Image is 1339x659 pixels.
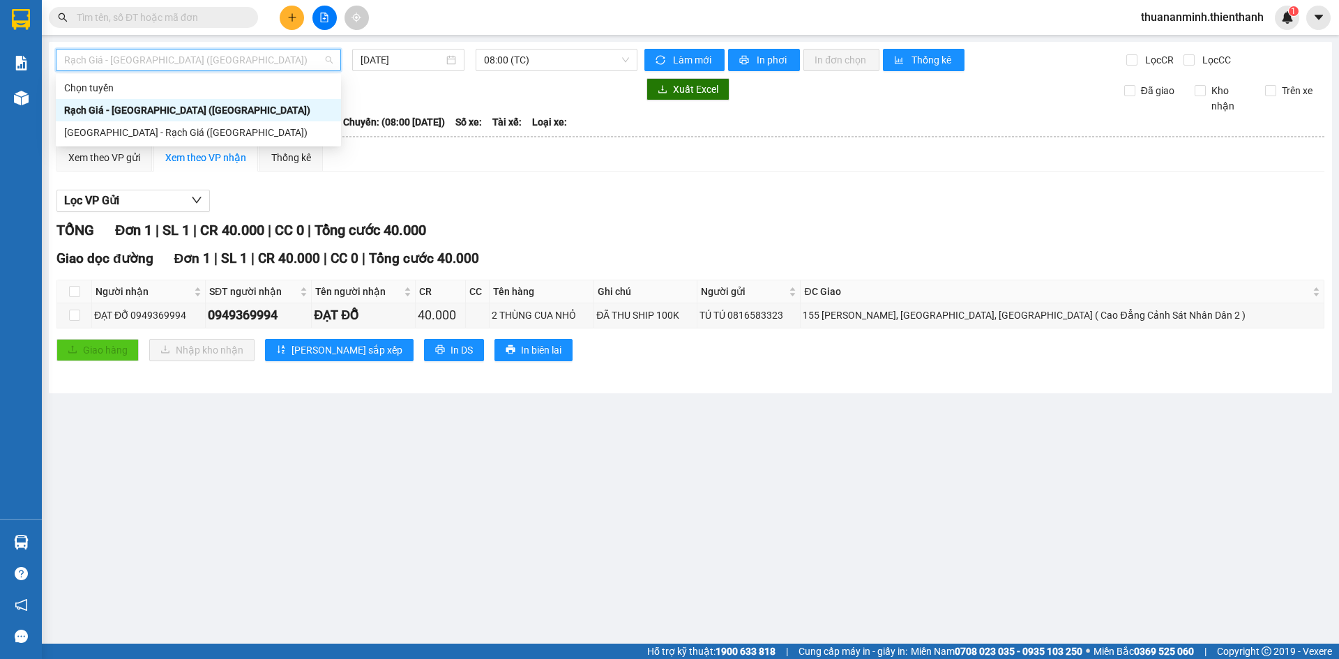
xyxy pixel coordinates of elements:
span: Tài xế: [492,114,522,130]
span: | [214,250,218,266]
span: Kho nhận [1206,83,1255,114]
div: 0949369994 [208,305,309,325]
span: Đơn 1 [115,222,152,238]
button: printerIn DS [424,339,484,361]
span: SL 1 [162,222,190,238]
span: Hỗ trợ kỹ thuật: [647,644,776,659]
span: CR 40.000 [258,250,320,266]
span: | [786,644,788,659]
span: sync [656,55,667,66]
div: Xem theo VP gửi [68,150,140,165]
span: In biên lai [521,342,561,358]
div: TÚ TÚ 0816583323 [699,308,799,323]
span: Giao dọc đường [56,250,153,266]
div: Rạch Giá - Sài Gòn (Hàng Hoá) [56,99,341,121]
span: In DS [451,342,473,358]
button: aim [345,6,369,30]
span: printer [739,55,751,66]
span: TỔNG [56,222,94,238]
span: | [362,250,365,266]
span: ĐC Giao [804,284,1309,299]
div: Chọn tuyến [64,80,333,96]
span: Làm mới [673,52,713,68]
span: search [58,13,68,22]
span: message [15,630,28,643]
span: Lọc VP Gửi [64,192,119,209]
div: ĐẠT ĐỖ [314,305,413,325]
div: Sài Gòn - Rạch Giá (Hàng Hoá) [56,121,341,144]
span: copyright [1262,646,1271,656]
span: down [191,195,202,206]
span: Đơn 1 [174,250,211,266]
div: Rạch Giá - [GEOGRAPHIC_DATA] ([GEOGRAPHIC_DATA]) [64,103,333,118]
td: 0949369994 [206,303,312,328]
th: CC [466,280,490,303]
div: ĐÃ THU SHIP 100K [596,308,695,323]
th: Tên hàng [490,280,594,303]
span: Chuyến: (08:00 [DATE]) [343,114,445,130]
span: | [251,250,255,266]
span: Thống kê [911,52,953,68]
button: caret-down [1306,6,1331,30]
span: | [308,222,311,238]
span: Loại xe: [532,114,567,130]
span: Tổng cước 40.000 [369,250,479,266]
div: ĐẠT ĐỖ 0949369994 [94,308,203,323]
span: Số xe: [455,114,482,130]
span: Rạch Giá - Sài Gòn (Hàng Hoá) [64,50,333,70]
img: warehouse-icon [14,91,29,105]
button: syncLàm mới [644,49,725,71]
img: icon-new-feature [1281,11,1294,24]
span: notification [15,598,28,612]
span: CC 0 [275,222,304,238]
input: Tìm tên, số ĐT hoặc mã đơn [77,10,241,25]
span: download [658,84,667,96]
span: 1 [1291,6,1296,16]
span: printer [506,344,515,356]
button: printerIn biên lai [494,339,573,361]
sup: 1 [1289,6,1299,16]
div: Thống kê [271,150,311,165]
button: plus [280,6,304,30]
input: 14/08/2025 [361,52,444,68]
span: Trên xe [1276,83,1318,98]
span: Miền Bắc [1094,644,1194,659]
span: CC 0 [331,250,358,266]
span: Tên người nhận [315,284,401,299]
span: bar-chart [894,55,906,66]
img: solution-icon [14,56,29,70]
span: plus [287,13,297,22]
button: downloadNhập kho nhận [149,339,255,361]
span: Xuất Excel [673,82,718,97]
button: sort-ascending[PERSON_NAME] sắp xếp [265,339,414,361]
span: question-circle [15,567,28,580]
button: In đơn chọn [803,49,879,71]
div: 2 THÙNG CUA NHỎ [492,308,591,323]
span: SL 1 [221,250,248,266]
th: Ghi chú [594,280,697,303]
span: aim [351,13,361,22]
button: uploadGiao hàng [56,339,139,361]
span: Tổng cước 40.000 [315,222,426,238]
strong: 0369 525 060 [1134,646,1194,657]
img: logo-vxr [12,9,30,30]
span: | [1204,644,1206,659]
div: 40.000 [418,305,464,325]
button: printerIn phơi [728,49,800,71]
span: ⚪️ [1086,649,1090,654]
div: 155 [PERSON_NAME], [GEOGRAPHIC_DATA], [GEOGRAPHIC_DATA] ( Cao Đẳng Cảnh Sát Nhân Dân 2 ) [803,308,1321,323]
span: 08:00 (TC) [484,50,629,70]
span: | [324,250,327,266]
span: Người gửi [701,284,787,299]
span: Đã giao [1135,83,1180,98]
span: sort-ascending [276,344,286,356]
div: [GEOGRAPHIC_DATA] - Rạch Giá ([GEOGRAPHIC_DATA]) [64,125,333,140]
span: printer [435,344,445,356]
img: warehouse-icon [14,535,29,550]
span: [PERSON_NAME] sắp xếp [292,342,402,358]
span: Lọc CC [1197,52,1233,68]
button: bar-chartThống kê [883,49,964,71]
span: CR 40.000 [200,222,264,238]
span: | [193,222,197,238]
span: file-add [319,13,329,22]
